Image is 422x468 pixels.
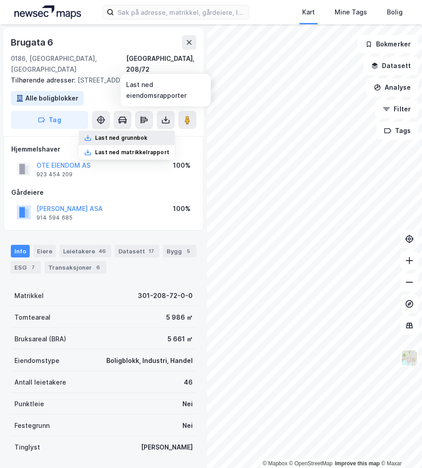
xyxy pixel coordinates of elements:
[28,263,37,272] div: 7
[59,245,111,257] div: Leietakere
[36,214,73,221] div: 914 594 685
[11,76,77,84] span: Tilhørende adresser:
[115,245,159,257] div: Datasett
[11,144,196,155] div: Hjemmelshaver
[95,149,169,156] div: Last ned matrikkelrapport
[126,53,196,75] div: [GEOGRAPHIC_DATA], 208/72
[366,78,418,96] button: Analyse
[14,442,40,453] div: Tinglyst
[94,263,103,272] div: 6
[14,355,59,366] div: Eiendomstype
[25,93,78,104] div: Alle boligblokker
[401,349,418,367] img: Z
[358,35,418,53] button: Bokmerker
[11,35,55,50] div: Brugata 6
[14,5,81,19] img: logo.a4113a55bc3d86da70a041830d287a7e.svg
[11,75,189,86] div: [STREET_ADDRESS]
[11,187,196,198] div: Gårdeiere
[173,160,191,171] div: 100%
[141,442,193,453] div: [PERSON_NAME]
[11,261,41,274] div: ESG
[184,247,193,256] div: 5
[263,460,287,467] a: Mapbox
[14,334,66,344] div: Bruksareal (BRA)
[14,420,50,431] div: Festegrunn
[11,245,30,257] div: Info
[335,460,380,467] a: Improve this map
[173,203,191,214] div: 100%
[182,399,193,409] div: Nei
[14,377,66,388] div: Antall leietakere
[97,247,108,256] div: 46
[289,460,333,467] a: OpenStreetMap
[33,245,56,257] div: Eiere
[163,245,196,257] div: Bygg
[377,425,422,468] iframe: Chat Widget
[36,171,73,178] div: 923 454 209
[377,122,418,140] button: Tags
[14,290,44,301] div: Matrikkel
[184,377,193,388] div: 46
[182,420,193,431] div: Nei
[138,290,193,301] div: 301-208-72-0-0
[14,399,44,409] div: Punktleie
[387,7,403,18] div: Bolig
[106,355,193,366] div: Boligblokk, Industri, Handel
[335,7,367,18] div: Mine Tags
[166,312,193,323] div: 5 986 ㎡
[363,57,418,75] button: Datasett
[14,312,50,323] div: Tomteareal
[95,134,147,142] div: Last ned grunnbok
[11,111,88,129] button: Tag
[168,334,193,344] div: 5 661 ㎡
[302,7,315,18] div: Kart
[45,261,106,274] div: Transaksjoner
[147,247,156,256] div: 17
[11,53,126,75] div: 0186, [GEOGRAPHIC_DATA], [GEOGRAPHIC_DATA]
[375,100,418,118] button: Filter
[114,5,249,19] input: Søk på adresse, matrikkel, gårdeiere, leietakere eller personer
